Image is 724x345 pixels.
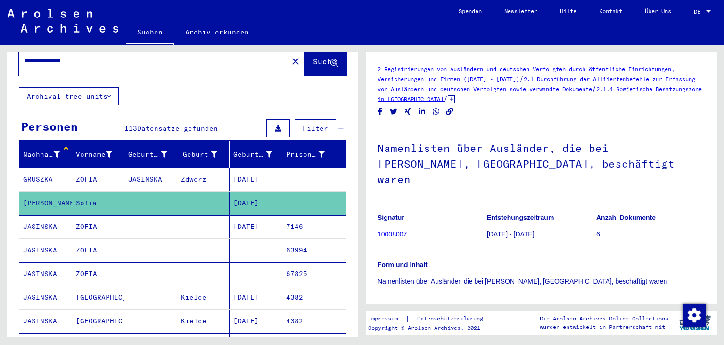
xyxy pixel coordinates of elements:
[233,147,284,162] div: Geburtsdatum
[378,277,705,286] p: Namenlisten über Ausländer, die bei [PERSON_NAME], [GEOGRAPHIC_DATA], beschäftigt waren
[378,76,695,93] a: 2.1 Durchführung der Alliiertenbefehle zur Erfassung von Ausländern und deutschen Verfolgten sowi...
[19,87,119,105] button: Archival tree units
[230,141,282,168] mat-header-cell: Geburtsdatum
[295,119,336,137] button: Filter
[592,84,596,93] span: /
[124,124,137,133] span: 113
[303,124,328,133] span: Filter
[177,310,230,333] mat-cell: Kielce
[72,310,125,333] mat-cell: [GEOGRAPHIC_DATA]
[444,94,448,103] span: /
[378,214,404,221] b: Signatur
[313,57,337,66] span: Suche
[519,75,524,83] span: /
[431,106,441,118] button: Share on WhatsApp
[19,192,72,215] mat-cell: [PERSON_NAME]
[368,324,494,332] p: Copyright © Arolsen Archives, 2021
[177,286,230,309] mat-cell: Kielce
[368,314,494,324] div: |
[487,214,554,221] b: Entstehungszeitraum
[19,310,72,333] mat-cell: JASINSKA
[305,46,346,76] button: Suche
[230,192,282,215] mat-cell: [DATE]
[181,147,230,162] div: Geburt‏
[378,126,705,199] h1: Namenlisten über Ausländer, die bei [PERSON_NAME], [GEOGRAPHIC_DATA], beschäftigt waren
[368,314,405,324] a: Impressum
[694,8,704,15] span: DE
[230,286,282,309] mat-cell: [DATE]
[417,106,427,118] button: Share on LinkedIn
[128,147,179,162] div: Geburtsname
[282,239,346,262] mat-cell: 63994
[683,304,706,327] img: Zustimmung ändern
[181,150,218,160] div: Geburt‏
[72,215,125,238] mat-cell: ZOFIA
[76,150,113,160] div: Vorname
[487,229,596,239] p: [DATE] - [DATE]
[410,314,494,324] a: Datenschutzerklärung
[230,168,282,191] mat-cell: [DATE]
[124,141,177,168] mat-header-cell: Geburtsname
[19,239,72,262] mat-cell: JASINSKA
[19,141,72,168] mat-header-cell: Nachname
[378,66,675,83] a: 2 Registrierungen von Ausländern und deutschen Verfolgten durch öffentliche Einrichtungen, Versic...
[282,286,346,309] mat-cell: 4382
[23,150,60,160] div: Nachname
[445,106,455,118] button: Copy link
[72,286,125,309] mat-cell: [GEOGRAPHIC_DATA]
[282,310,346,333] mat-cell: 4382
[19,262,72,286] mat-cell: JASINSKA
[290,56,301,67] mat-icon: close
[378,230,407,238] a: 10008007
[128,150,167,160] div: Geburtsname
[233,150,272,160] div: Geburtsdatum
[286,150,325,160] div: Prisoner #
[72,141,125,168] mat-header-cell: Vorname
[282,215,346,238] mat-cell: 7146
[19,286,72,309] mat-cell: JASINSKA
[76,147,124,162] div: Vorname
[19,168,72,191] mat-cell: GRUSZKA
[177,168,230,191] mat-cell: Zdworz
[282,141,346,168] mat-header-cell: Prisoner #
[21,118,78,135] div: Personen
[137,124,218,133] span: Datensätze gefunden
[378,261,428,269] b: Form und Inhalt
[596,229,705,239] p: 6
[124,168,177,191] mat-cell: JASINSKA
[596,214,656,221] b: Anzahl Dokumente
[72,168,125,191] mat-cell: ZOFIA
[174,21,260,43] a: Archiv erkunden
[72,262,125,286] mat-cell: ZOFIA
[126,21,174,45] a: Suchen
[230,310,282,333] mat-cell: [DATE]
[677,311,713,335] img: yv_logo.png
[72,192,125,215] mat-cell: Sofia
[389,106,399,118] button: Share on Twitter
[8,9,118,33] img: Arolsen_neg.svg
[540,323,668,331] p: wurden entwickelt in Partnerschaft mit
[230,215,282,238] mat-cell: [DATE]
[540,314,668,323] p: Die Arolsen Archives Online-Collections
[177,141,230,168] mat-header-cell: Geburt‏
[375,106,385,118] button: Share on Facebook
[403,106,413,118] button: Share on Xing
[23,147,72,162] div: Nachname
[286,51,305,70] button: Clear
[72,239,125,262] mat-cell: ZOFIA
[282,262,346,286] mat-cell: 67825
[286,147,337,162] div: Prisoner #
[19,215,72,238] mat-cell: JASINSKA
